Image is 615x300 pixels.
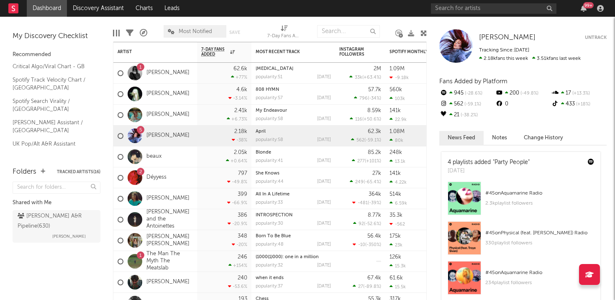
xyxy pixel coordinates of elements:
button: Untrack [585,33,607,42]
div: 8.77k [368,213,381,218]
div: 21 [439,110,495,121]
span: -89.8 % [364,285,380,289]
div: 433 [551,99,607,110]
a: [PERSON_NAME] [PERSON_NAME] [146,233,193,248]
div: 6.59k [389,200,407,206]
span: -59.1 % [366,138,380,143]
div: She Knows [256,171,331,176]
div: 2.05k [234,150,247,155]
div: [DATE] [317,263,331,268]
a: Déyyess [146,174,167,181]
div: Filters [126,21,133,45]
span: +101 % [366,159,380,164]
div: (1000(1)000): one in a million [256,255,331,259]
div: popularity: 51 [256,75,282,79]
div: [DATE] [317,159,331,163]
div: 67.4k [367,275,381,281]
a: [PERSON_NAME] [146,69,190,77]
a: She Knows [256,171,279,176]
div: popularity: 58 [256,117,283,121]
a: Born To Be Blue [256,234,291,238]
div: ( ) [353,284,381,289]
button: 99+ [581,5,587,12]
div: ( ) [354,95,381,101]
span: +50.6 % [364,117,380,122]
span: 27 [358,285,363,289]
span: Tracking Since: [DATE] [479,48,529,53]
a: INTROSPECTION [256,213,292,218]
div: -53.6 % [228,284,247,289]
div: April [256,129,331,134]
span: 92 [359,222,364,226]
span: [PERSON_NAME] [52,231,86,241]
span: -10 [358,243,365,247]
div: 57.7k [368,87,381,92]
div: +6.73 % [227,116,247,122]
div: -562 [389,221,405,227]
span: -38.2 % [459,113,478,118]
span: 249 [355,180,364,185]
div: 4 playlists added [448,158,530,167]
span: 562 [356,138,364,143]
a: Spotify Search Virality / [GEOGRAPHIC_DATA] [13,97,92,114]
div: +77 % [231,74,247,80]
a: [PERSON_NAME] A&R Pipeline(630)[PERSON_NAME] [13,210,100,243]
div: popularity: 58 [256,138,283,142]
button: News Feed [439,131,484,145]
div: All In A Lifetime [256,192,331,197]
div: 141k [389,108,401,113]
div: popularity: 37 [256,284,283,289]
div: 27k [372,171,381,176]
div: 0 [495,99,551,110]
div: popularity: 48 [256,242,284,247]
a: [PERSON_NAME] and the Antoinettes [146,209,193,230]
div: popularity: 57 [256,96,283,100]
div: popularity: 32 [256,263,283,268]
a: Critical Algo/Viral Chart - GB [13,62,92,71]
div: 364k [369,192,381,197]
div: 141k [389,171,401,176]
div: Edit Columns [113,21,120,45]
div: popularity: 41 [256,159,283,163]
a: #45onAquamarine Radio2.3kplaylist followers [441,182,600,221]
div: Recommended [13,50,100,60]
div: 175k [389,233,401,239]
a: [PERSON_NAME] [479,33,536,42]
a: Blonde [256,150,271,155]
a: [PERSON_NAME] [146,90,190,97]
a: [MEDICAL_DATA] [256,67,293,71]
div: 15.3k [389,263,406,269]
span: -350 % [366,243,380,247]
span: -65.4 % [365,180,380,185]
input: Search... [317,25,380,38]
div: 13.1k [389,159,405,164]
div: -49.8 % [227,179,247,185]
div: ( ) [349,74,381,80]
button: Tracked Artists(16) [57,170,100,174]
div: [DATE] [317,221,331,226]
div: 35.3k [389,213,402,218]
button: Notes [484,131,515,145]
span: 277 [357,159,365,164]
div: 56.4k [367,233,381,239]
div: 348 [238,233,247,239]
div: INTROSPECTION [256,213,331,218]
span: -34 % [369,96,380,101]
span: -481 [358,201,368,205]
a: [PERSON_NAME] Assistant / [GEOGRAPHIC_DATA] [13,118,92,135]
div: [DATE] [317,242,331,247]
div: 514k [389,192,401,197]
span: 116 [355,117,362,122]
a: All In A Lifetime [256,192,290,197]
div: ( ) [350,179,381,185]
div: 240 [238,275,247,281]
div: 2.3k playlist followers [485,198,594,208]
div: 2.41k [234,108,247,113]
div: -20.9 % [228,221,247,226]
div: +154 % [228,263,247,268]
div: 8.59k [367,108,381,113]
a: [PERSON_NAME] [146,195,190,202]
div: [DATE] [317,200,331,205]
div: [DATE] [317,96,331,100]
input: Search for folders... [13,182,100,194]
